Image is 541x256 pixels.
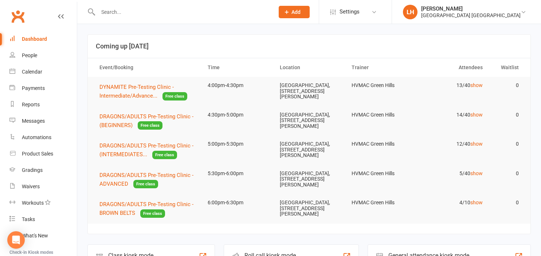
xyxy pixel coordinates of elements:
[345,77,417,94] td: HVMAC Green Hills
[470,141,483,147] a: show
[421,5,521,12] div: [PERSON_NAME]
[22,167,43,173] div: Gradings
[22,134,51,140] div: Automations
[9,228,77,244] a: What's New
[9,146,77,162] a: Product Sales
[291,9,301,15] span: Add
[9,7,27,25] a: Clubworx
[489,58,525,77] th: Waitlist
[489,194,525,211] td: 0
[22,69,42,75] div: Calendar
[99,83,195,101] button: DYNAMITE Pre-Testing Clinic - Intermediate/Advance...Free class
[273,58,345,77] th: Location
[470,170,483,176] a: show
[9,162,77,178] a: Gradings
[345,106,417,123] td: HVMAC Green Hills
[22,36,47,42] div: Dashboard
[273,165,345,193] td: [GEOGRAPHIC_DATA], [STREET_ADDRESS][PERSON_NAME]
[417,58,489,77] th: Attendees
[99,112,195,130] button: DRAGONS/ADULTS Pre-Testing Clinic - (BEGINNERS)Free class
[345,135,417,153] td: HVMAC Green Hills
[93,58,201,77] th: Event/Booking
[22,52,37,58] div: People
[417,194,489,211] td: 4/10
[345,58,417,77] th: Trainer
[140,209,165,218] span: Free class
[421,12,521,19] div: [GEOGRAPHIC_DATA] [GEOGRAPHIC_DATA]
[9,47,77,64] a: People
[99,171,195,189] button: DRAGONS/ADULTS Pre-Testing Clinic - ADVANCEDFree class
[345,194,417,211] td: HVMAC Green Hills
[403,5,417,19] div: LH
[489,165,525,182] td: 0
[99,142,193,158] span: DRAGONS/ADULTS Pre-Testing Clinic - (INTERMEDIATES...
[96,7,269,17] input: Search...
[133,180,158,188] span: Free class
[417,106,489,123] td: 14/40
[9,80,77,97] a: Payments
[9,31,77,47] a: Dashboard
[7,231,25,249] div: Open Intercom Messenger
[201,165,273,182] td: 5:30pm-6:00pm
[9,195,77,211] a: Workouts
[201,106,273,123] td: 4:30pm-5:00pm
[273,194,345,222] td: [GEOGRAPHIC_DATA], [STREET_ADDRESS][PERSON_NAME]
[99,200,195,218] button: DRAGONS/ADULTS Pre-Testing Clinic - BROWN BELTSFree class
[22,85,45,91] div: Payments
[489,135,525,153] td: 0
[273,135,345,164] td: [GEOGRAPHIC_DATA], [STREET_ADDRESS][PERSON_NAME]
[489,77,525,94] td: 0
[99,201,193,216] span: DRAGONS/ADULTS Pre-Testing Clinic - BROWN BELTS
[9,211,77,228] a: Tasks
[470,112,483,118] a: show
[22,151,53,157] div: Product Sales
[201,194,273,211] td: 6:00pm-6:30pm
[279,6,310,18] button: Add
[470,82,483,88] a: show
[9,64,77,80] a: Calendar
[99,113,193,129] span: DRAGONS/ADULTS Pre-Testing Clinic - (BEGINNERS)
[22,233,48,239] div: What's New
[22,102,40,107] div: Reports
[417,77,489,94] td: 13/40
[9,97,77,113] a: Reports
[22,118,45,124] div: Messages
[9,178,77,195] a: Waivers
[273,77,345,105] td: [GEOGRAPHIC_DATA], [STREET_ADDRESS][PERSON_NAME]
[340,4,360,20] span: Settings
[201,135,273,153] td: 5:00pm-5:30pm
[22,200,44,206] div: Workouts
[138,121,162,130] span: Free class
[470,200,483,205] a: show
[417,165,489,182] td: 5/40
[152,151,177,159] span: Free class
[417,135,489,153] td: 12/40
[22,184,40,189] div: Waivers
[9,113,77,129] a: Messages
[99,172,193,187] span: DRAGONS/ADULTS Pre-Testing Clinic - ADVANCED
[9,129,77,146] a: Automations
[99,84,174,99] span: DYNAMITE Pre-Testing Clinic - Intermediate/Advance...
[96,43,522,50] h3: Coming up [DATE]
[22,216,35,222] div: Tasks
[162,92,187,101] span: Free class
[345,165,417,182] td: HVMAC Green Hills
[273,106,345,135] td: [GEOGRAPHIC_DATA], [STREET_ADDRESS][PERSON_NAME]
[201,58,273,77] th: Time
[99,141,195,159] button: DRAGONS/ADULTS Pre-Testing Clinic - (INTERMEDIATES...Free class
[489,106,525,123] td: 0
[201,77,273,94] td: 4:00pm-4:30pm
